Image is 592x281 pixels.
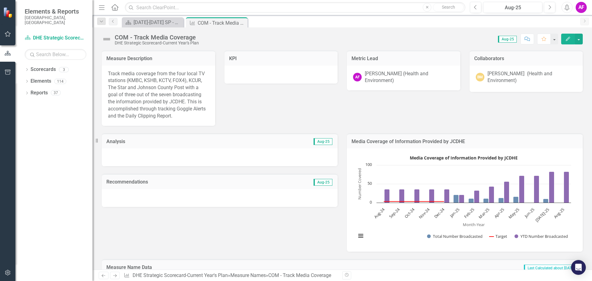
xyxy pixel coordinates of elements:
a: Elements [31,78,51,85]
path: Mar-25, 11. Total Number Broadcasted. [483,199,489,203]
button: Show Target [489,233,508,239]
div: AF [353,73,362,81]
path: Apr-25, 56. YTD Number Broadcasted. [504,182,509,203]
div: COM - Track Media Coverage [268,272,331,278]
text: Jan-25 [448,207,461,219]
a: DHE Strategic Scorecard-Current Year's Plan [25,35,86,42]
text: Aug-24 [373,206,386,219]
g: Target, series 2 of 3. Line with 13 data points. [383,200,445,203]
text: Jun-25 [523,207,535,219]
div: DHE Strategic Scorecard-Current Year's Plan [115,41,199,45]
div: [PERSON_NAME] (Health and Environment) [365,70,454,85]
text: May-25 [507,207,520,220]
div: COM - Track Media Coverage [115,34,199,41]
div: 3 [59,67,69,72]
div: BM [476,73,484,81]
text: Aug-25 [553,207,565,220]
text: [DATE]-25 [534,207,550,223]
path: Mar-25, 43. YTD Number Broadcasted. [489,187,494,203]
div: » » [124,272,338,279]
span: Aug-25 [314,179,332,186]
path: May-25, 72. YTD Number Broadcasted. [519,176,524,203]
h3: Metric Lead [351,56,456,61]
text: Oct-24 [403,206,416,219]
path: Nov-24, 36. YTD Number Broadcasted. [429,189,434,203]
text: Number Covered [357,168,362,200]
a: [DATE]-[DATE] SP - Current Year Annual Plan Report [123,19,182,26]
h3: KPI [229,56,333,61]
path: Apr-25, 13. Total Number Broadcasted. [499,198,504,203]
path: Jan-25, 21. Total Number Broadcasted. [454,195,459,203]
path: Feb-25, 11. Total Number Broadcasted. [469,199,474,203]
h3: Collaborators [474,56,578,61]
text: 100 [365,162,372,167]
text: Nov-24 [417,206,431,220]
path: Jul-25, 82. YTD Number Broadcasted. [549,172,554,203]
span: Elements & Reports [25,8,86,15]
a: DHE Strategic Scorecard-Current Year's Plan [133,272,228,278]
h3: Media Coverage of Information Provided by JCDHE [351,139,578,144]
path: Jan-25, 21. YTD Number Broadcasted. [459,195,464,203]
div: Open Intercom Messenger [571,260,586,275]
div: 37 [51,90,61,96]
text: Feb-25 [463,207,475,219]
svg: Interactive chart [353,153,574,246]
path: Jul-25, 10. Total Number Broadcasted. [543,199,549,203]
text: Month-Year [463,222,485,227]
path: Jun-25, 72. YTD Number Broadcasted. [534,176,539,203]
div: Aug-25 [485,4,540,11]
div: Media Coverage of Information Provided by JCDHE. Highcharts interactive chart. [353,153,577,246]
a: Scorecards [31,66,56,73]
text: Media Coverage of Information Provided by JCDHE [410,155,518,161]
button: View chart menu, Media Coverage of Information Provided by JCDHE [356,232,365,240]
text: 0 [370,199,372,205]
path: May-25, 16. Total Number Broadcasted. [513,197,519,203]
button: Search [433,3,464,12]
span: Aug-25 [314,138,332,145]
a: Reports [31,89,48,97]
button: Aug-25 [483,2,542,13]
div: 114 [54,79,66,84]
img: Not Defined [102,34,112,44]
div: COM - Track Media Coverage [198,19,246,27]
input: Search Below... [25,49,86,60]
path: Aug-25, 82. YTD Number Broadcasted. [564,172,569,203]
div: [PERSON_NAME] (Health and Environment) [487,70,577,85]
text: Sep-24 [388,206,401,219]
input: Search ClearPoint... [125,2,465,13]
g: YTD Number Broadcasted, series 3 of 3. Bar series with 13 bars. [384,172,569,203]
h3: Measure Description [106,56,211,61]
text: 50 [368,180,372,186]
div: [DATE]-[DATE] SP - Current Year Annual Plan Report [134,19,182,26]
h3: Recommendations [106,179,261,185]
path: Oct-24, 36. YTD Number Broadcasted. [414,189,420,203]
span: Track media coverage from the four local TV stations (KMBC, KSHB, KCTV, FOX4), KCUR, The Star and... [108,71,206,119]
button: AF [576,2,587,13]
text: Dec-24 [433,206,446,219]
small: [GEOGRAPHIC_DATA], [GEOGRAPHIC_DATA] [25,15,86,25]
path: Feb-25, 32. YTD Number Broadcasted. [474,191,479,203]
button: Show Total Number Broadcasted [427,233,483,239]
text: Apr-25 [493,207,505,219]
span: Search [442,5,455,10]
path: Aug-24, 36. YTD Number Broadcasted. [384,189,390,203]
button: Show YTD Number Broadcasted [515,233,568,239]
span: Aug-25 [498,36,517,43]
h3: Measure Name Data [106,265,322,270]
path: Dec-24, 36. YTD Number Broadcasted. [444,189,450,203]
h3: Analysis [106,139,218,144]
path: Sep-24, 36. YTD Number Broadcasted. [399,189,405,203]
span: Last Calculated about [DATE] [524,265,578,271]
a: Measure Names [230,272,266,278]
text: Mar-25 [477,207,490,220]
img: ClearPoint Strategy [3,7,14,18]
